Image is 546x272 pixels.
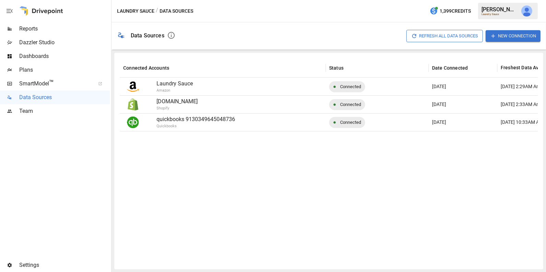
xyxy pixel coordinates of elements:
div: Jan 23 2024 [429,95,497,113]
div: Dec 22 2023 [429,113,497,131]
span: Team [19,107,110,115]
button: 1,399Credits [427,5,474,17]
img: Julie Wilton [521,5,532,16]
span: Connected [336,114,365,131]
span: Reports [19,25,110,33]
span: Dazzler Studio [19,38,110,47]
div: Connected Accounts [123,65,169,71]
p: Amazon [156,88,359,94]
button: Sort [468,63,478,73]
span: Connected [336,96,365,113]
span: Settings [19,261,110,269]
img: Quickbooks Logo [127,116,139,128]
button: New Connection [486,30,541,42]
div: Status [329,65,344,71]
div: [PERSON_NAME] [481,6,517,13]
div: Data Sources [131,32,164,39]
button: Laundry Sauce [117,7,154,15]
p: Shopify [156,106,359,111]
p: Quickbooks [156,123,359,129]
button: Sort [170,63,179,73]
div: Date Connected [432,65,468,71]
button: Refresh All Data Sources [406,30,483,42]
img: Amazon Logo [127,81,139,93]
span: ™ [49,79,54,87]
div: Jan 31 2024 [429,78,497,95]
span: 1,399 Credits [440,7,471,15]
p: Laundry Sauce [156,80,322,88]
span: SmartModel [19,80,91,88]
button: Sort [344,63,354,73]
p: [DOMAIN_NAME] [156,97,322,106]
span: Data Sources [19,93,110,102]
p: quickbooks 9130349645048736 [156,115,322,123]
div: / [156,7,158,15]
span: Connected [336,78,365,95]
div: Laundry Sauce [481,13,517,16]
span: Dashboards [19,52,110,60]
img: Shopify Logo [127,98,139,110]
button: Julie Wilton [517,1,536,21]
span: Plans [19,66,110,74]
